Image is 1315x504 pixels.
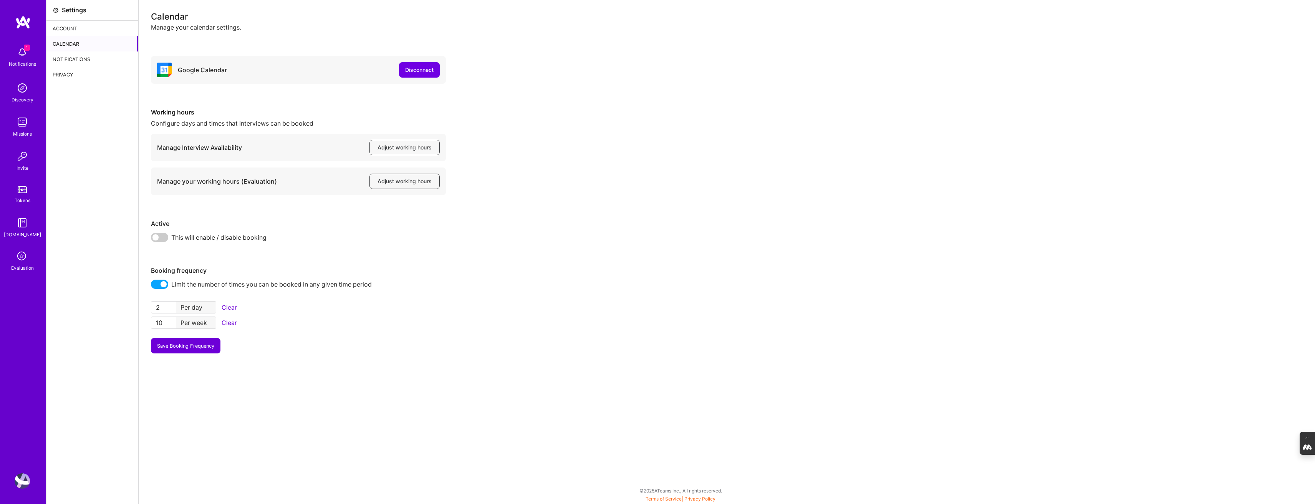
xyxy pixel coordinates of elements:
button: Adjust working hours [369,140,440,155]
button: Clear [219,317,239,329]
div: Settings [62,6,86,14]
a: User Avatar [13,473,32,489]
div: Missions [13,130,32,138]
button: Clear [219,301,239,313]
div: Manage your working hours (Evaluation) [157,177,277,186]
div: Manage your calendar settings. [151,23,1303,31]
img: User Avatar [15,473,30,489]
div: Notifications [9,60,36,68]
img: discovery [15,80,30,96]
div: Privacy [46,67,138,82]
img: logo [15,15,31,29]
span: | [646,496,715,502]
div: Discovery [12,96,33,104]
a: Terms of Service [646,496,682,502]
i: icon Settings [53,7,59,13]
div: Active [151,220,446,228]
div: [DOMAIN_NAME] [4,230,41,239]
div: Booking frequency [151,267,446,275]
div: Working hours [151,108,446,116]
div: Notifications [46,51,138,67]
span: This will enable / disable booking [171,233,267,242]
div: Per week [176,317,216,328]
button: Disconnect [399,62,440,78]
div: Per day [176,302,216,313]
div: Google Calendar [178,66,227,74]
div: Invite [17,164,28,172]
img: Invite [15,149,30,164]
i: icon SelectionTeam [15,249,30,264]
button: Save Booking Frequency [151,338,220,353]
div: Account [46,21,138,36]
div: Configure days and times that interviews can be booked [151,119,446,128]
div: Tokens [15,196,30,204]
span: Adjust working hours [378,144,432,151]
div: Disconnect [405,66,434,74]
img: bell [15,45,30,60]
div: Evaluation [11,264,34,272]
a: Privacy Policy [684,496,715,502]
span: Limit the number of times you can be booked in any given time period [171,280,372,289]
img: teamwork [15,114,30,130]
div: Calendar [151,12,1303,20]
img: tokens [18,186,27,193]
div: Calendar [46,36,138,51]
i: icon Google [157,63,172,77]
span: 1 [24,45,30,51]
div: © 2025 ATeams Inc., All rights reserved. [46,481,1315,500]
span: Adjust working hours [378,177,432,185]
div: Manage Interview Availability [157,144,242,152]
button: Adjust working hours [369,174,440,189]
img: guide book [15,215,30,230]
